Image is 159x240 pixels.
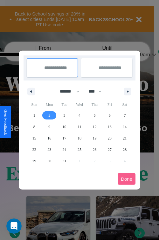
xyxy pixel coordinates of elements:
span: Wed [72,100,87,110]
button: 1 [27,110,42,121]
span: 5 [93,110,95,121]
button: 5 [87,110,102,121]
button: 20 [102,133,117,144]
span: 7 [124,110,126,121]
button: 9 [42,121,57,133]
span: 26 [93,144,96,155]
span: 30 [47,155,51,167]
span: 28 [123,144,127,155]
button: 25 [72,144,87,155]
span: 8 [33,121,35,133]
span: 10 [63,121,66,133]
span: 27 [108,144,112,155]
span: 23 [47,144,51,155]
button: 21 [117,133,132,144]
span: 19 [93,133,96,144]
button: 29 [27,155,42,167]
span: Sat [117,100,132,110]
iframe: Intercom live chat [6,218,22,234]
button: 4 [72,110,87,121]
button: 3 [57,110,72,121]
button: 17 [57,133,72,144]
span: 18 [78,133,81,144]
span: 9 [48,121,50,133]
span: 12 [93,121,96,133]
span: Tue [57,100,72,110]
span: 25 [78,144,81,155]
span: 20 [108,133,112,144]
span: 3 [64,110,66,121]
button: 28 [117,144,132,155]
span: Thu [87,100,102,110]
button: 22 [27,144,42,155]
span: 2 [48,110,50,121]
button: 8 [27,121,42,133]
button: 19 [87,133,102,144]
button: 7 [117,110,132,121]
div: Give Feedback [3,109,8,135]
span: 22 [32,144,36,155]
button: 13 [102,121,117,133]
span: 15 [32,133,36,144]
button: 18 [72,133,87,144]
button: 24 [57,144,72,155]
span: 14 [123,121,127,133]
button: 10 [57,121,72,133]
span: 29 [32,155,36,167]
button: 31 [57,155,72,167]
button: 12 [87,121,102,133]
button: 27 [102,144,117,155]
button: 14 [117,121,132,133]
span: 21 [123,133,127,144]
button: 6 [102,110,117,121]
span: 11 [78,121,81,133]
button: 11 [72,121,87,133]
span: Sun [27,100,42,110]
span: Fri [102,100,117,110]
span: 6 [109,110,111,121]
span: 16 [47,133,51,144]
span: 1 [33,110,35,121]
span: 4 [79,110,80,121]
button: Done [118,173,135,185]
span: 24 [63,144,66,155]
button: 16 [42,133,57,144]
span: 13 [108,121,112,133]
button: 15 [27,133,42,144]
span: Mon [42,100,57,110]
span: 17 [63,133,66,144]
button: 2 [42,110,57,121]
span: 31 [63,155,66,167]
button: 30 [42,155,57,167]
button: 23 [42,144,57,155]
button: 26 [87,144,102,155]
